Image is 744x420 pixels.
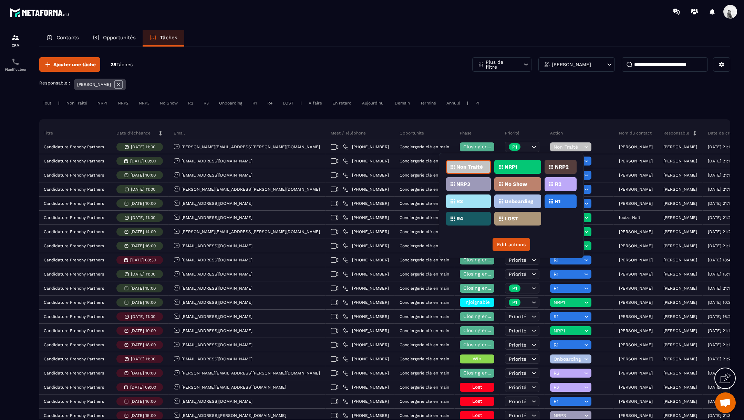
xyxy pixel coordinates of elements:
span: Win [473,356,482,361]
span: | [340,399,341,404]
span: | [340,286,341,291]
a: schedulerschedulerPlanificateur [2,52,29,77]
a: [PHONE_NUMBER] [343,384,389,390]
p: [DATE] 11:00 [131,144,155,149]
p: Conciergerie clé en main [400,173,449,178]
p: Conciergerie clé en main [400,243,449,248]
span: Ajouter une tâche [53,61,96,68]
p: [PERSON_NAME] [619,229,653,234]
span: | [340,215,341,220]
p: [PERSON_NAME] [663,229,697,234]
span: | [340,371,341,376]
span: | [340,300,341,305]
p: Nom du contact [619,130,652,136]
p: Conciergerie clé en main [400,371,449,376]
p: Conciergerie clé en main [400,272,449,277]
p: [PERSON_NAME] [619,144,653,149]
span: Closing en cours [463,257,503,262]
p: 28 [111,61,133,68]
div: R4 [264,99,276,107]
p: [DATE] 10:00 [131,371,156,376]
p: [DATE] 21:13 [708,187,732,192]
p: [DATE] 18:45 [708,258,733,262]
p: [PERSON_NAME] [619,314,653,319]
span: | [340,413,341,418]
p: [DATE] 08:30 [130,258,156,262]
p: Candidature Frenchy Partners [44,173,104,178]
div: Onboarding [216,99,246,107]
p: Phase [460,130,472,136]
p: Candidature Frenchy Partners [44,328,104,333]
div: Tout [39,99,55,107]
p: Meet / Téléphone [331,130,366,136]
a: [PHONE_NUMBER] [343,342,389,348]
p: Conciergerie clé en main [400,342,449,347]
p: [PERSON_NAME] [619,357,653,361]
p: [PERSON_NAME] [663,258,697,262]
span: Closing en cours [463,144,503,149]
p: | [467,101,468,106]
p: Action [550,130,563,136]
p: [PERSON_NAME] [619,173,653,178]
p: Candidature Frenchy Partners [44,413,104,418]
p: Candidature Frenchy Partners [44,342,104,347]
a: [PHONE_NUMBER] [343,187,389,192]
p: Candidature Frenchy Partners [44,371,104,376]
span: NRP1 [554,300,582,305]
p: [DATE] 21:20 [708,229,733,234]
p: R2 [555,182,561,187]
a: [PHONE_NUMBER] [343,215,389,220]
span: Priorité [509,384,526,390]
span: R1 [554,271,582,277]
p: Candidature Frenchy Partners [44,300,104,305]
span: | [340,229,341,234]
a: [PHONE_NUMBER] [343,271,389,277]
p: Conciergerie clé en main [400,385,449,390]
span: | [340,314,341,319]
p: Candidature Frenchy Partners [44,399,104,404]
p: Contacts [56,34,79,41]
div: Annulé [443,99,464,107]
p: [DATE] 18:00 [131,342,156,347]
p: [DATE] 11:00 [131,187,155,192]
p: [PERSON_NAME] [619,385,653,390]
p: Opportunité [400,130,424,136]
p: [PERSON_NAME] [619,243,653,248]
p: [PERSON_NAME] [619,201,653,206]
p: [DATE] 16:00 [131,399,156,404]
p: [PERSON_NAME] [663,314,697,319]
p: Candidature Frenchy Partners [44,258,104,262]
p: P1 [512,144,517,149]
div: Non Traité [63,99,91,107]
span: | [340,342,341,348]
span: Onboarding [554,356,582,362]
div: R3 [200,99,212,107]
a: [PHONE_NUMBER] [343,243,389,249]
p: [DATE] 15:00 [131,286,156,291]
p: Conciergerie clé en main [400,229,449,234]
span: | [340,385,341,390]
p: NRP1 [505,164,517,169]
p: CRM [2,43,29,47]
p: NRP3 [456,182,470,187]
span: R2 [554,370,582,376]
p: Priorité [505,130,519,136]
img: scheduler [11,58,20,66]
div: En retard [329,99,355,107]
p: [DATE] 15:00 [131,413,156,418]
p: Candidature Frenchy Partners [44,159,104,163]
p: [PERSON_NAME] [619,300,653,305]
p: [PERSON_NAME] [619,399,653,404]
p: Conciergerie clé en main [400,187,449,192]
a: [PHONE_NUMBER] [343,413,389,418]
p: [DATE] 10:00 [131,201,156,206]
p: Conciergerie clé en main [400,215,449,220]
p: | [300,101,302,106]
span: Closing en cours [463,313,503,319]
p: Planificateur [2,68,29,71]
p: Candidature Frenchy Partners [44,286,104,291]
p: Candidature Frenchy Partners [44,385,104,390]
p: Non Traité [456,164,483,169]
p: Responsable : [39,80,70,86]
p: Candidature Frenchy Partners [44,201,104,206]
